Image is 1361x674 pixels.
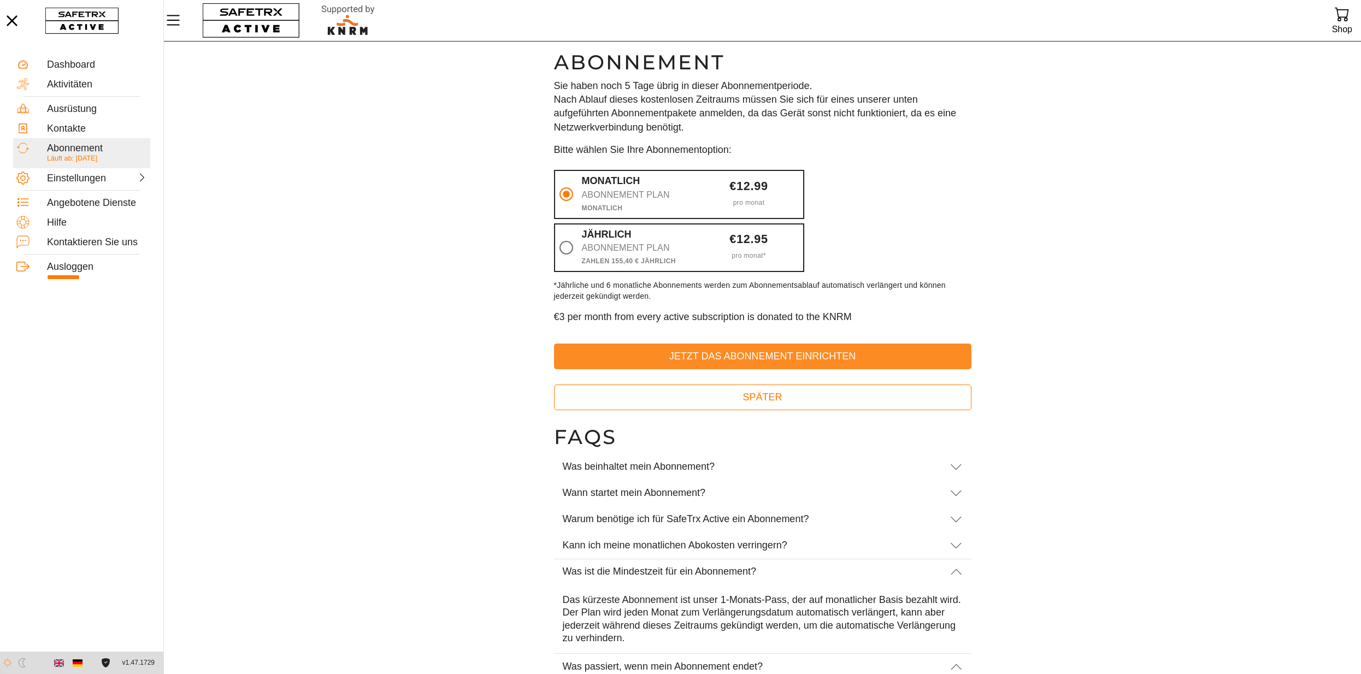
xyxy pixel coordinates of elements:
[47,59,147,71] div: Dashboard
[554,344,971,369] button: Jetzt das Abonnement einrichten
[563,487,941,499] div: Wann startet mein Abonnement?
[17,658,27,667] img: ModeDark.svg
[554,480,971,506] div: Expand "Wann startet mein Abonnement?"
[47,103,147,115] div: Ausrüstung
[3,658,12,667] img: ModeLight.svg
[563,566,941,578] div: Was ist die Mindestzeit für ein Abonnement?
[694,234,803,245] div: €12.95
[47,79,147,91] div: Aktivitäten
[554,533,971,559] div: Expand "Kann ich meine monatlichen Abokosten verringern?"
[563,389,963,406] span: Später
[694,245,803,261] div: pro Monat *
[582,175,691,214] div: Monatlich
[47,261,147,273] div: Ausloggen
[16,235,30,249] img: ContactUs.svg
[563,461,941,473] div: Was beinhaltet mein Abonnement?
[694,181,803,192] div: €12.99
[116,654,161,672] button: v1.47.1729
[50,654,68,672] button: English
[563,661,941,673] div: Was passiert, wenn mein Abonnement endet?
[563,513,941,525] div: Warum benötige ich für SafeTrx Active ein Abonnement?
[554,80,812,91] span: Sie haben noch 5 Tage übrig in dieser Abonnementperiode.
[47,197,147,209] div: Angebotene Dienste
[1332,22,1352,37] div: Shop
[554,454,971,480] div: Expand "Was beinhaltet mein Abonnement?"
[47,237,147,249] div: Kontaktieren Sie uns
[164,9,191,32] button: MenÜ
[582,240,691,256] div: Abonnement Plan
[563,594,963,645] div: Das kürzeste Abonnement ist unser 1-Monats-Pass, der auf monatlicher Basis bezahlt wird. Der Plan...
[582,257,676,265] strong: Zahlen 155,40 € Jährlich
[98,658,113,667] a: Lizenzvereinbarung
[554,385,971,410] button: Später
[47,173,95,185] div: Einstellungen
[122,657,155,669] span: v1.47.1729
[54,658,64,668] img: en.svg
[309,3,387,38] img: RescueLogo.svg
[554,310,971,324] p: €3 per month from every active subscription is donated to the KNRM
[563,348,963,365] span: Jetzt das Abonnement einrichten
[582,204,623,212] strong: Monatlich
[554,559,971,585] div: Collapse "Was ist die Mindestzeit für ein Abonnement?"
[47,217,147,229] div: Hilfe
[73,658,83,668] img: de.svg
[47,143,147,155] div: Abonnement
[68,654,87,672] button: German
[16,216,30,229] img: Help.svg
[582,229,691,267] div: Jährlich
[16,141,30,155] img: Subscription.svg
[554,94,957,132] span: Nach Ablauf dieses kostenlosen Zeitraums müssen Sie sich für eines unserer unten aufgeführten Abo...
[554,143,971,157] p: Bitte wählen Sie Ihre Abonnementoption:
[554,280,971,301] p: *Jährliche und 6 monatliche Abonnements werden zum Abonnementsablauf automatisch verlängert und k...
[16,102,30,115] img: Equipment.svg
[554,506,971,533] div: Expand "Warum benötige ich für SafeTrx Active ein Abonnement?"
[47,155,97,162] span: Läuft ab: [DATE]
[554,424,971,450] h1: FAQS
[47,123,147,135] div: Kontakte
[16,78,30,91] img: Activities.svg
[694,192,803,208] div: pro Monat
[554,50,971,75] h1: Abonnement
[563,540,941,552] div: Kann ich meine monatlichen Abokosten verringern?
[582,187,691,203] div: Abonnement Plan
